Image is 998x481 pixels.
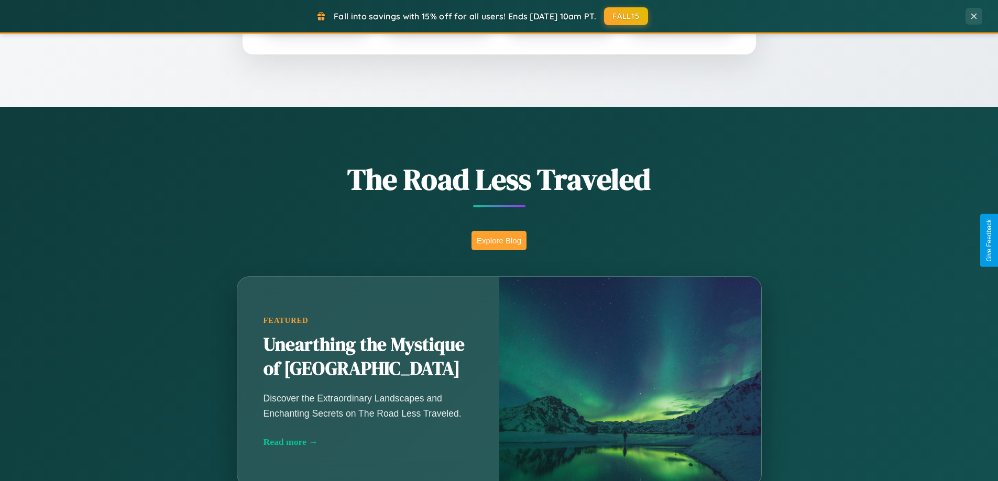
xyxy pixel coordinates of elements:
button: FALL15 [604,7,648,25]
div: Give Feedback [985,219,993,262]
div: Read more → [264,437,473,448]
button: Explore Blog [471,231,527,250]
span: Fall into savings with 15% off for all users! Ends [DATE] 10am PT. [334,11,596,21]
h1: The Road Less Traveled [185,159,814,199]
div: Featured [264,316,473,325]
h2: Unearthing the Mystique of [GEOGRAPHIC_DATA] [264,333,473,381]
p: Discover the Extraordinary Landscapes and Enchanting Secrets on The Road Less Traveled. [264,391,473,420]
